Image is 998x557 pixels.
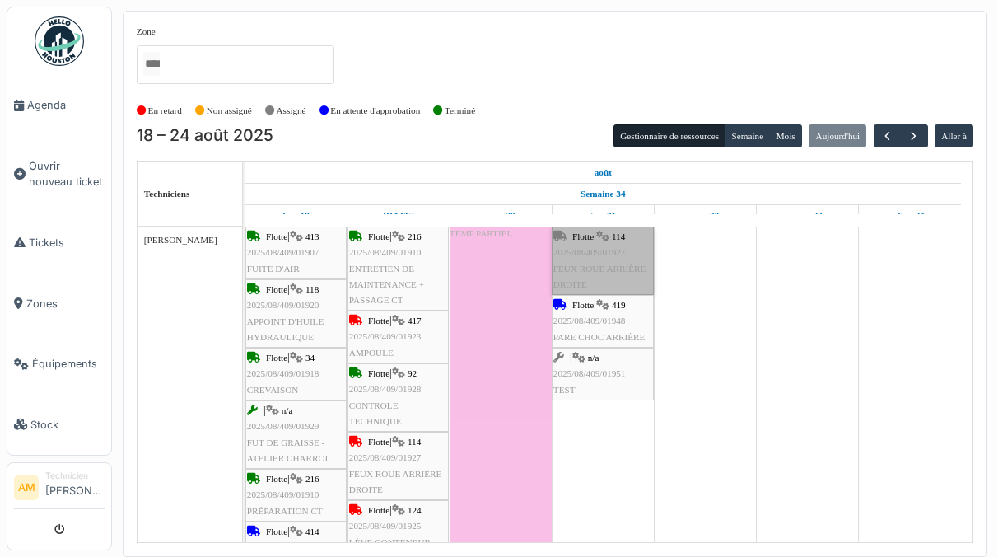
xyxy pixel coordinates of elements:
[137,126,273,146] h2: 18 – 24 août 2025
[247,489,319,499] span: 2025/08/409/01910
[553,332,646,342] span: PARE CHOC ARRIÈRE
[612,300,626,310] span: 419
[277,104,306,118] label: Assigné
[585,205,620,226] a: 21 août 2025
[305,353,315,363] span: 34
[553,368,626,378] span: 2025/08/409/01951
[553,297,652,345] div: |
[809,124,866,147] button: Aujourd'hui
[247,403,345,466] div: |
[349,503,447,550] div: |
[305,527,319,536] span: 414
[769,124,802,147] button: Mois
[305,284,319,294] span: 118
[137,25,156,39] label: Zone
[576,184,629,204] a: Semaine 34
[572,300,594,310] span: Flotte
[266,353,287,363] span: Flotte
[900,124,927,148] button: Suivant
[247,264,300,274] span: FUITE D'AIR
[349,434,447,498] div: |
[590,162,616,183] a: 18 août 2025
[553,385,576,395] span: TEST
[368,368,389,378] span: Flotte
[408,316,422,325] span: 417
[7,273,111,334] a: Zones
[368,232,389,241] span: Flotte
[144,189,190,199] span: Techniciens
[445,104,475,118] label: Terminé
[408,232,422,241] span: 216
[349,537,431,547] span: LÈVE CONTENEUR
[349,264,424,305] span: ENTRETIEN DE MAINTENANCE + PASSAGE CT
[266,474,287,484] span: Flotte
[30,417,105,433] span: Stock
[29,235,105,250] span: Tickets
[29,158,105,190] span: Ouvrir nouveau ticket
[247,350,345,398] div: |
[408,505,422,515] span: 124
[553,350,652,398] div: |
[935,124,973,147] button: Aller à
[247,421,319,431] span: 2025/08/409/01929
[207,104,252,118] label: Non assigné
[144,235,217,245] span: [PERSON_NAME]
[349,400,402,426] span: CONTROLE TECHNIQUE
[450,228,513,238] span: TEMP PARTIEL
[725,124,770,147] button: Semaine
[891,205,928,226] a: 24 août 2025
[14,475,39,500] li: AM
[349,452,422,462] span: 2025/08/409/01927
[553,316,626,325] span: 2025/08/409/01948
[368,316,389,325] span: Flotte
[266,284,287,294] span: Flotte
[148,104,182,118] label: En retard
[247,438,329,463] span: FUT DE GRAISSE - ATELIER CHARROI
[45,470,105,482] div: Technicien
[247,300,319,310] span: 2025/08/409/01920
[874,124,901,148] button: Précédent
[32,356,105,372] span: Équipements
[45,470,105,505] li: [PERSON_NAME]
[368,437,389,447] span: Flotte
[266,527,287,536] span: Flotte
[349,521,422,531] span: 2025/08/409/01925
[247,282,345,345] div: |
[349,384,422,394] span: 2025/08/409/01928
[483,205,520,226] a: 20 août 2025
[305,232,319,241] span: 413
[7,136,111,213] a: Ouvrir nouveau ticket
[35,16,84,66] img: Badge_color-CXgf-gQk.svg
[349,247,422,257] span: 2025/08/409/01910
[247,471,345,519] div: |
[7,75,111,136] a: Agenda
[349,469,442,494] span: FEUX ROUE ARRIÈRE DROITE
[613,124,725,147] button: Gestionnaire de ressources
[247,316,324,342] span: APPOINT D'HUILE HYDRAULIQUE
[368,505,389,515] span: Flotte
[349,366,447,429] div: |
[349,313,447,361] div: |
[7,213,111,274] a: Tickets
[27,97,105,113] span: Agenda
[7,395,111,456] a: Stock
[143,52,160,76] input: Tous
[14,470,105,509] a: AM Technicien[PERSON_NAME]
[349,229,447,308] div: |
[330,104,420,118] label: En attente d'approbation
[349,348,394,358] span: AMPOULE
[282,405,293,415] span: n/a
[588,353,599,363] span: n/a
[266,232,287,241] span: Flotte
[408,437,421,447] span: 114
[26,296,105,311] span: Zones
[789,205,827,226] a: 23 août 2025
[278,205,313,226] a: 18 août 2025
[247,229,345,277] div: |
[247,247,319,257] span: 2025/08/409/01907
[408,368,417,378] span: 92
[305,474,319,484] span: 216
[247,506,323,516] span: PRÉPARATION CT
[349,331,422,341] span: 2025/08/409/01923
[247,368,319,378] span: 2025/08/409/01918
